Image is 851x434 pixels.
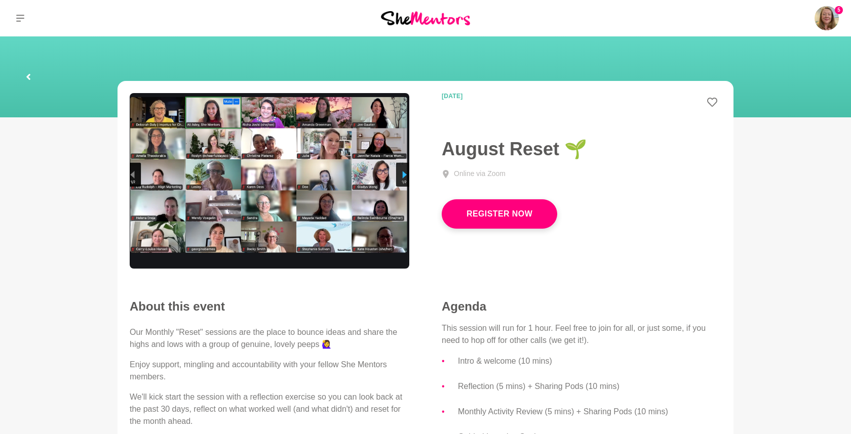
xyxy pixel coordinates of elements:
li: Monthly Activity Review (5 mins) + Sharing Pods (10 mins) [458,405,721,418]
h1: August Reset 🌱 [442,138,721,160]
div: Online via Zoom [454,168,506,179]
img: Monthly Reset [130,93,409,269]
li: Reflection (5 mins) + Sharing Pods (10 mins) [458,380,721,393]
p: Our Monthly "Reset" sessions are the place to bounce ideas and share the highs and lows with a gr... [130,326,409,351]
span: 5 [835,6,843,14]
p: We'll kick start the session with a reflection exercise so you can look back at the past 30 days,... [130,391,409,427]
h4: Agenda [442,299,721,314]
a: Tammy McCann5 [815,6,839,30]
li: Intro & welcome (10 mins) [458,355,721,368]
time: [DATE] [442,93,565,99]
a: Register Now [442,199,557,229]
p: Enjoy support, mingling and accountability with your fellow She Mentors members. [130,359,409,383]
h2: About this event [130,299,409,314]
p: This session will run for 1 hour. Feel free to join for all, or just some, if you need to hop off... [442,322,721,346]
img: Tammy McCann [815,6,839,30]
img: She Mentors Logo [381,11,470,25]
